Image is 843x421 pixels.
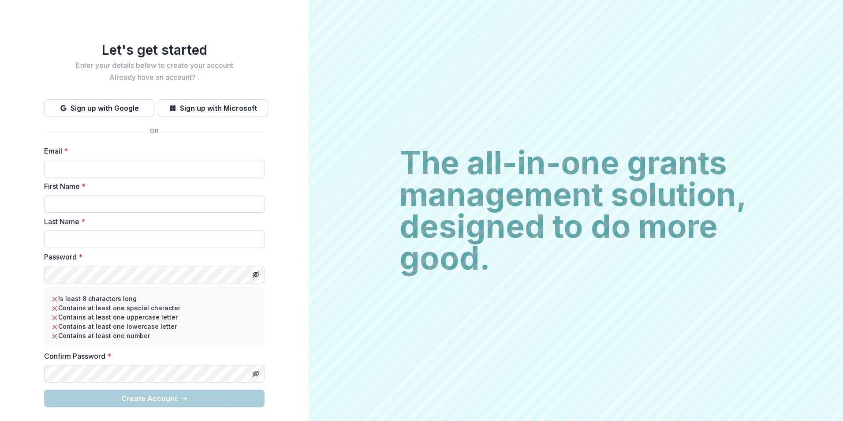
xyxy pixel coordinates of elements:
button: Create Account [44,390,265,407]
label: Email [44,146,259,156]
button: Toggle password visibility [249,367,263,381]
label: First Name [44,181,259,192]
li: Contains at least one lowercase letter [51,322,257,331]
label: Confirm Password [44,351,259,361]
h2: Already have an account? . [44,73,265,82]
button: Toggle password visibility [249,267,263,282]
li: Contains at least one special character [51,303,257,312]
h2: Enter your details below to create your account [44,61,265,70]
li: Contains at least one uppercase letter [51,312,257,322]
li: Contains at least one number [51,331,257,340]
button: Sign up with Microsoft [158,99,268,117]
button: Sign up with Google [44,99,154,117]
label: Password [44,252,259,262]
li: Is least 8 characters long [51,294,257,303]
h1: Let's get started [44,42,265,58]
label: Last Name [44,216,259,227]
